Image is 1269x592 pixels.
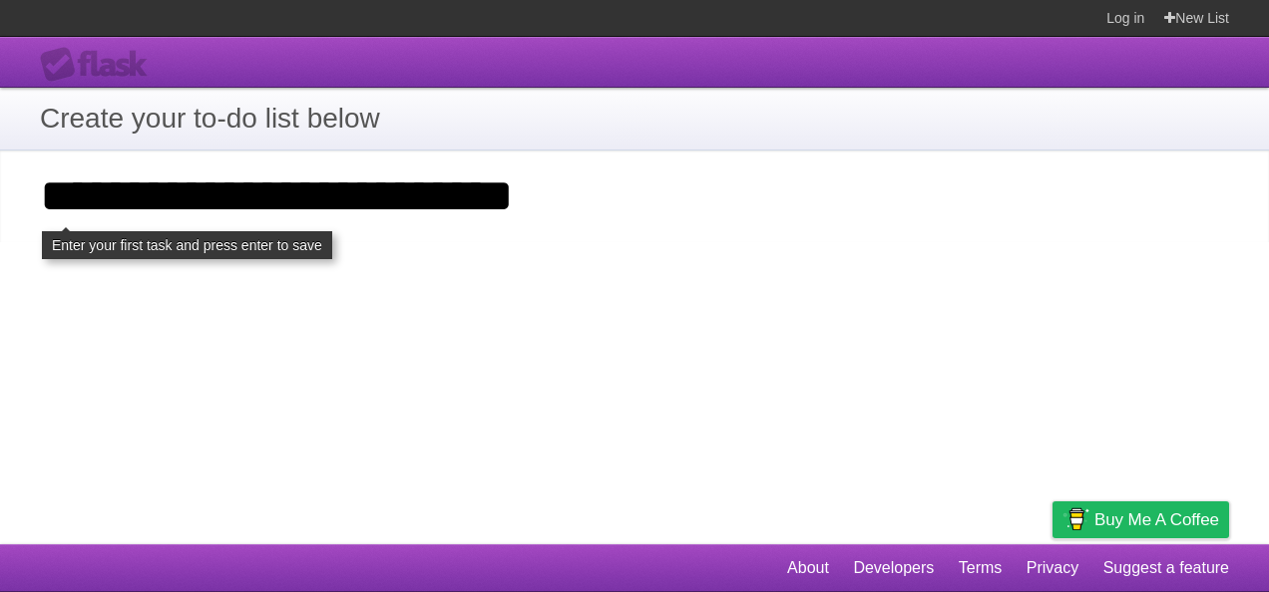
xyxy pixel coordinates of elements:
[40,47,160,83] div: Flask
[1062,502,1089,536] img: Buy me a coffee
[959,549,1003,587] a: Terms
[1103,549,1229,587] a: Suggest a feature
[1094,502,1219,537] span: Buy me a coffee
[787,549,829,587] a: About
[1053,501,1229,538] a: Buy me a coffee
[40,98,1229,140] h1: Create your to-do list below
[1027,549,1078,587] a: Privacy
[853,549,934,587] a: Developers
